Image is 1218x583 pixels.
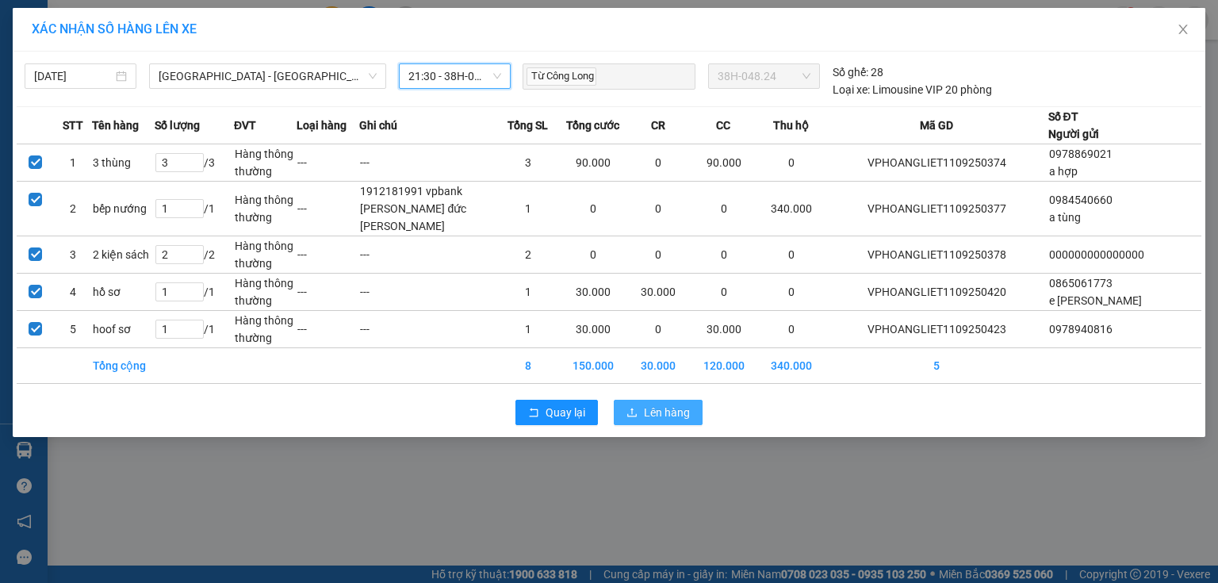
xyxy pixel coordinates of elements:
td: 30.000 [559,311,627,348]
span: Loại xe: [833,81,870,98]
button: Close [1161,8,1205,52]
button: rollbackQuay lại [515,400,598,425]
span: a tùng [1049,211,1081,224]
td: 2 kiện sách [92,236,155,274]
td: 0 [559,236,627,274]
td: 0 [690,274,758,311]
td: / 2 [155,236,234,274]
td: hoof sơ [92,311,155,348]
td: VPHOANGLIET1109250374 [825,144,1048,182]
td: VPHOANGLIET1109250378 [825,236,1048,274]
td: 0 [690,236,758,274]
span: Quay lại [546,404,585,421]
td: 1 [496,274,559,311]
td: 1 [55,144,93,182]
span: upload [626,407,638,420]
td: --- [297,274,359,311]
td: 2 [55,182,93,236]
td: 0 [559,182,627,236]
td: 5 [825,348,1048,384]
td: 90.000 [559,144,627,182]
span: 0865061773 [1049,277,1113,290]
div: Limousine VIP 20 phòng [833,81,992,98]
td: / 1 [155,274,234,311]
td: --- [297,236,359,274]
span: 0984540660 [1049,194,1113,206]
span: 38H-048.24 [718,64,810,88]
span: Số lượng [155,117,200,134]
td: --- [297,144,359,182]
span: XÁC NHẬN SỐ HÀNG LÊN XE [32,21,197,36]
span: 000000000000000 [1049,248,1144,261]
td: 0 [758,311,826,348]
span: STT [63,117,83,134]
span: down [368,71,377,81]
td: 0 [627,236,690,274]
td: VPHOANGLIET1109250423 [825,311,1048,348]
span: Ghi chú [359,117,397,134]
td: 1 [496,182,559,236]
td: 340.000 [758,182,826,236]
td: bếp nướng [92,182,155,236]
td: 0 [627,144,690,182]
td: 3 [55,236,93,274]
td: --- [297,182,359,236]
td: --- [359,274,496,311]
td: 8 [496,348,559,384]
span: Loại hàng [297,117,347,134]
span: CC [716,117,730,134]
span: 0978940816 [1049,323,1113,336]
input: 11/09/2025 [34,67,113,85]
span: close [1177,23,1189,36]
td: 3 [496,144,559,182]
td: / 1 [155,311,234,348]
td: / 3 [155,144,234,182]
td: 3 thùng [92,144,155,182]
span: Hà Nội - Hà Tĩnh [159,64,377,88]
td: 4 [55,274,93,311]
td: --- [359,311,496,348]
td: Hàng thông thường [234,311,297,348]
span: e [PERSON_NAME] [1049,294,1142,307]
span: a hợp [1049,165,1078,178]
span: Tên hàng [92,117,139,134]
td: 30.000 [690,311,758,348]
td: / 1 [155,182,234,236]
td: --- [359,144,496,182]
td: 0 [758,144,826,182]
td: VPHOANGLIET1109250420 [825,274,1048,311]
span: rollback [528,407,539,420]
td: 5 [55,311,93,348]
span: Tổng cước [566,117,619,134]
td: 150.000 [559,348,627,384]
td: 1 [496,311,559,348]
span: Thu hộ [773,117,809,134]
td: 0 [690,182,758,236]
td: Hàng thông thường [234,144,297,182]
span: Lên hàng [644,404,690,421]
td: 30.000 [559,274,627,311]
button: uploadLên hàng [614,400,703,425]
td: 2 [496,236,559,274]
span: 0978869021 [1049,148,1113,160]
td: Hàng thông thường [234,182,297,236]
td: 30.000 [627,274,690,311]
td: 0 [627,311,690,348]
td: hồ sơ [92,274,155,311]
td: --- [297,311,359,348]
span: CR [651,117,665,134]
div: 28 [833,63,883,81]
span: ĐVT [234,117,256,134]
td: 0 [758,274,826,311]
span: 21:30 - 38H-048.24 [408,64,501,88]
span: Mã GD [920,117,953,134]
td: Tổng cộng [92,348,155,384]
td: --- [359,236,496,274]
td: VPHOANGLIET1109250377 [825,182,1048,236]
td: 120.000 [690,348,758,384]
td: 340.000 [758,348,826,384]
td: Hàng thông thường [234,236,297,274]
div: Số ĐT Người gửi [1048,108,1099,143]
td: Hàng thông thường [234,274,297,311]
td: 0 [627,182,690,236]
